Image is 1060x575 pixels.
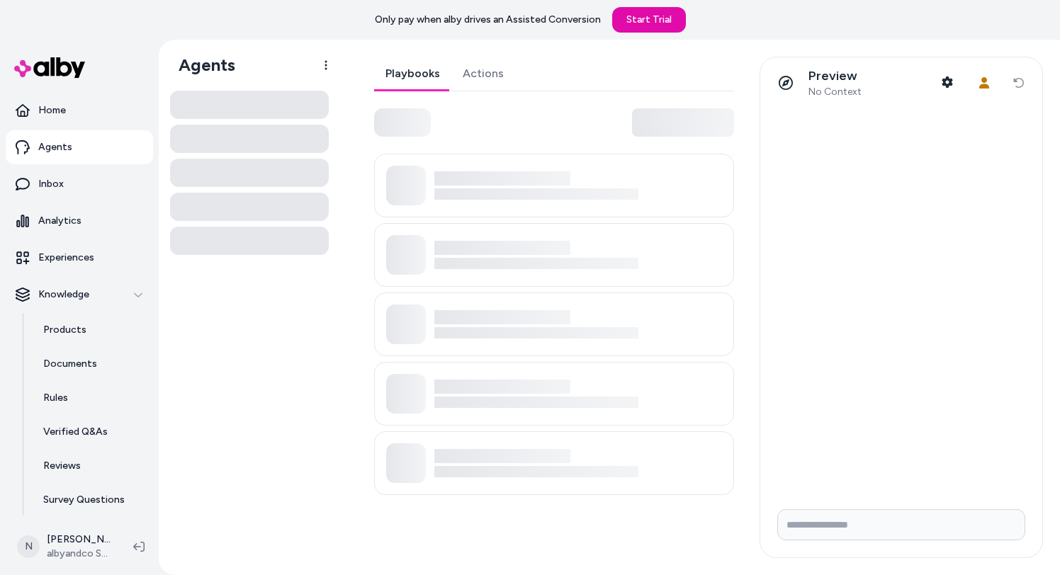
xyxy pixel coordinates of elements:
p: Experiences [38,251,94,265]
p: Rules [43,391,68,405]
a: Actions [451,57,515,91]
button: Knowledge [6,278,153,312]
span: N [17,535,40,558]
button: N[PERSON_NAME]albyandco SolCon [9,524,122,569]
a: Analytics [6,204,153,238]
p: Survey Questions [43,493,125,507]
a: Home [6,93,153,127]
p: Only pay when alby drives an Assisted Conversion [375,13,601,27]
p: [PERSON_NAME] [47,533,111,547]
p: Agents [38,140,72,154]
a: Experiences [6,241,153,275]
p: Home [38,103,66,118]
p: Inbox [38,177,64,191]
a: Survey Questions [29,483,153,517]
a: Verified Q&As [29,415,153,449]
p: Analytics [38,214,81,228]
a: Products [29,313,153,347]
p: Knowledge [38,287,89,302]
a: Documents [29,347,153,381]
a: Inbox [6,167,153,201]
a: Rules [29,381,153,415]
h1: Agents [167,55,235,76]
input: Write your prompt here [777,509,1025,540]
p: Products [43,323,86,337]
a: Agents [6,130,153,164]
img: alby Logo [14,57,85,78]
p: Documents [43,357,97,371]
p: Reviews [43,459,81,473]
span: albyandco SolCon [47,547,111,561]
p: Verified Q&As [43,425,108,439]
span: No Context [808,86,862,98]
p: Preview [808,68,862,84]
a: Start Trial [612,7,686,33]
a: Reviews [29,449,153,483]
a: Playbooks [374,57,451,91]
